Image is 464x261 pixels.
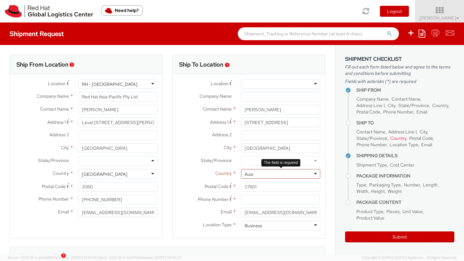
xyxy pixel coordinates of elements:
span: Postal Code [42,184,66,189]
span: Country [432,103,448,108]
span: Product Value [356,215,384,221]
span: City [61,145,69,150]
button: Need help? [101,5,143,16]
span: City [224,145,232,150]
span: State/Province [201,157,232,163]
h3: Shipping Details [16,253,59,260]
button: Logout [380,6,409,17]
span: Location Type [203,222,232,228]
div: The field is required [261,159,300,166]
span: Client: 2025.18.0-0e69584 [98,255,181,260]
span: Email [58,209,69,215]
div: [GEOGRAPHIC_DATA] [82,171,127,177]
span: Weight [388,188,402,194]
span: Phone Number [38,196,69,202]
div: Business [245,222,262,229]
h4: Package Content [356,200,454,205]
h4: Package Information [356,174,454,178]
span: Type [356,182,366,188]
span: Phone Number [383,109,413,115]
span: Location Type [390,142,418,148]
span: Product Type [356,209,383,214]
span: Fields with asterisks (*) are required [345,78,454,85]
h4: Ship To [356,121,454,125]
span: Email [416,109,427,115]
span: Pieces [386,209,400,214]
span: Address 1 [47,119,66,125]
h4: Ship From [356,88,454,93]
span: Contact Name [391,96,420,102]
span: State/Province [38,157,69,163]
span: Email [221,209,232,215]
span: Contact Name [356,129,385,135]
span: Contact Name [203,106,232,112]
span: master, [DATE] 08:10:29 [142,255,181,260]
span: Company Name [199,93,232,99]
span: Shipment Type [356,162,387,168]
span: Country [390,135,406,141]
span: Server: 2025.18.0-a0edd1917ac [8,255,97,260]
span: Fill out each form listed below and agree to the terms and conditions before submitting [345,64,454,76]
h4: Shipping Details [356,153,454,158]
span: Packaging Type [369,182,401,188]
span: State/Province [356,135,387,141]
span: City [388,103,395,108]
span: Copyright © [DATE]-[DATE] Agistix Inc., All Rights Reserved [362,255,456,260]
span: Number [404,182,420,188]
span: Contact Name [40,106,69,112]
span: Postal Code [356,109,380,115]
span: Location [211,81,228,86]
span: [PERSON_NAME] [420,15,460,21]
span: Postal Code [409,135,433,141]
span: Location [48,81,66,86]
span: Country [215,170,232,176]
span: Country [53,170,69,176]
span: ▼ [456,16,460,21]
span: Email [421,142,432,148]
span: Address 2 [212,132,232,138]
span: Unit Value [402,209,423,214]
h3: Ship To Location [179,61,223,68]
span: Height [371,188,385,194]
img: rh-logistics-00dfa346123c4ec078e1.svg [5,5,93,18]
h3: Ship From Location [16,61,68,68]
span: City [420,129,427,135]
input: Shipment, Tracking or Reference Number (at least 4 chars) [238,27,399,40]
span: Width [356,188,368,194]
span: Length [423,182,438,188]
div: RH - [GEOGRAPHIC_DATA] [82,81,137,87]
span: Company Name [356,96,389,102]
span: Company Name [37,93,69,99]
span: Cost Center [390,162,414,168]
h3: Shipment Checklist [345,56,454,62]
h4: Shipment Request [10,30,64,37]
span: Phone Number [356,142,387,148]
span: master, [DATE] 10:10:00 [59,255,97,260]
span: Phone Number [198,196,228,202]
button: Submit [345,231,454,242]
span: Address Line 1 [356,103,385,108]
span: State/Province [398,103,429,108]
span: Postal Code [205,184,228,189]
span: Address Line 1 [388,129,417,135]
span: Address 2 [49,132,69,138]
span: Address 1 [210,119,228,125]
